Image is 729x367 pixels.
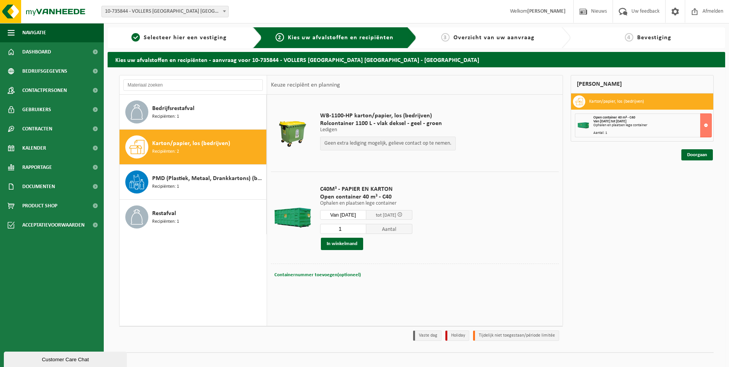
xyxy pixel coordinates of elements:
[102,6,228,17] span: 10-735844 - VOLLERS BELGIUM NV - ANTWERPEN
[22,42,51,62] span: Dashboard
[131,33,140,42] span: 1
[120,200,267,234] button: Restafval Recipiënten: 1
[593,115,635,120] span: Open container 40 m³ - C40
[453,35,535,41] span: Overzicht van uw aanvraag
[276,33,284,42] span: 2
[22,158,52,177] span: Rapportage
[22,62,67,81] span: Bedrijfsgegevens
[22,138,46,158] span: Kalender
[324,141,452,146] p: Geen extra lediging mogelijk, gelieve contact op te nemen.
[593,119,626,123] strong: Van [DATE] tot [DATE]
[152,148,179,155] span: Recipiënten: 2
[22,81,67,100] span: Contactpersonen
[274,272,361,277] span: Containernummer toevoegen(optioneel)
[22,177,55,196] span: Documenten
[120,130,267,165] button: Karton/papier, los (bedrijven) Recipiënten: 2
[152,104,194,113] span: Bedrijfsrestafval
[152,209,176,218] span: Restafval
[22,100,51,119] span: Gebruikers
[4,350,128,367] iframe: chat widget
[101,6,229,17] span: 10-735844 - VOLLERS BELGIUM NV - ANTWERPEN
[152,174,264,183] span: PMD (Plastiek, Metaal, Drankkartons) (bedrijven)
[267,75,344,95] div: Keuze recipiënt en planning
[288,35,394,41] span: Kies uw afvalstoffen en recipiënten
[320,112,456,120] span: WB-1100-HP karton/papier, los (bedrijven)
[413,330,442,341] li: Vaste dag
[320,210,366,220] input: Selecteer datum
[320,193,412,201] span: Open container 40 m³ - C40
[366,224,412,234] span: Aantal
[274,270,362,280] button: Containernummer toevoegen(optioneel)
[320,201,412,206] p: Ophalen en plaatsen lege container
[152,113,179,120] span: Recipiënten: 1
[152,218,179,225] span: Recipiënten: 1
[120,95,267,130] button: Bedrijfsrestafval Recipiënten: 1
[527,8,566,14] strong: [PERSON_NAME]
[123,79,263,91] input: Materiaal zoeken
[637,35,671,41] span: Bevestiging
[681,149,713,160] a: Doorgaan
[144,35,227,41] span: Selecteer hier een vestiging
[22,119,52,138] span: Contracten
[152,183,179,190] span: Recipiënten: 1
[473,330,559,341] li: Tijdelijk niet toegestaan/période limitée
[625,33,633,42] span: 4
[571,75,714,93] div: [PERSON_NAME]
[320,120,456,127] span: Rolcontainer 1100 L - vlak deksel - geel - groen
[111,33,247,42] a: 1Selecteer hier een vestiging
[120,165,267,200] button: PMD (Plastiek, Metaal, Drankkartons) (bedrijven) Recipiënten: 1
[376,213,396,218] span: tot [DATE]
[320,127,456,133] p: Ledigen
[22,23,46,42] span: Navigatie
[441,33,450,42] span: 3
[445,330,469,341] li: Holiday
[152,139,230,148] span: Karton/papier, los (bedrijven)
[593,123,711,127] div: Ophalen en plaatsen lege container
[321,238,363,250] button: In winkelmand
[320,185,412,193] span: C40M³ - PAPIER EN KARTON
[589,95,644,108] h3: Karton/papier, los (bedrijven)
[22,215,85,235] span: Acceptatievoorwaarden
[593,131,711,135] div: Aantal: 1
[22,196,57,215] span: Product Shop
[108,52,725,67] h2: Kies uw afvalstoffen en recipiënten - aanvraag voor 10-735844 - VOLLERS [GEOGRAPHIC_DATA] [GEOGRA...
